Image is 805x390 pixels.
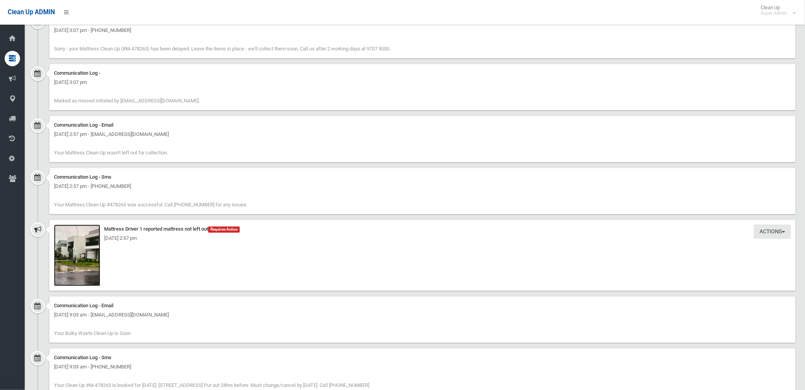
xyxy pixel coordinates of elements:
div: Communication Log - Sms [54,172,791,182]
span: Your Mattress Clean-Up #478263 was successful. Call [PHONE_NUMBER] for any issues. [54,202,248,208]
span: Requires Action [208,226,240,233]
div: [DATE] 2:57 pm - [EMAIL_ADDRESS][DOMAIN_NAME] [54,130,791,139]
span: Your Clean-Up #M-478263 is booked for [DATE]. [STREET_ADDRESS] Put out 24hrs before. Must change/... [54,382,369,388]
div: Communication Log - [54,69,791,78]
small: Super Admin [761,10,788,16]
div: [DATE] 3:07 pm - [PHONE_NUMBER] [54,26,791,35]
span: Your Bulky Waste Clean-Up is Soon [54,330,131,336]
div: Communication Log - Sms [54,353,791,362]
span: Clean Up ADMIN [8,8,55,16]
img: image.jpg [54,224,100,286]
div: [DATE] 2:57 pm - [PHONE_NUMBER] [54,182,791,191]
div: Communication Log - Email [54,121,791,130]
span: Clean Up [757,5,795,16]
div: [DATE] 9:03 am - [EMAIL_ADDRESS][DOMAIN_NAME] [54,310,791,320]
span: Marked as missed initiated by [EMAIL_ADDRESS][DOMAIN_NAME]. [54,98,200,104]
div: Communication Log - Email [54,301,791,310]
div: Mattress Driver 1 reported mattress not left out [54,224,791,234]
div: [DATE] 9:03 am - [PHONE_NUMBER] [54,362,791,372]
div: [DATE] 3:07 pm [54,78,791,87]
span: Your Mattress Clean-Up wasn't left out for collection. [54,150,168,156]
button: Actions [754,224,791,239]
span: Sorry - your Mattress Clean-Up (#M-478263) has been delayed. Leave the items in place - we'll col... [54,46,391,52]
div: [DATE] 2:57 pm [54,234,791,243]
